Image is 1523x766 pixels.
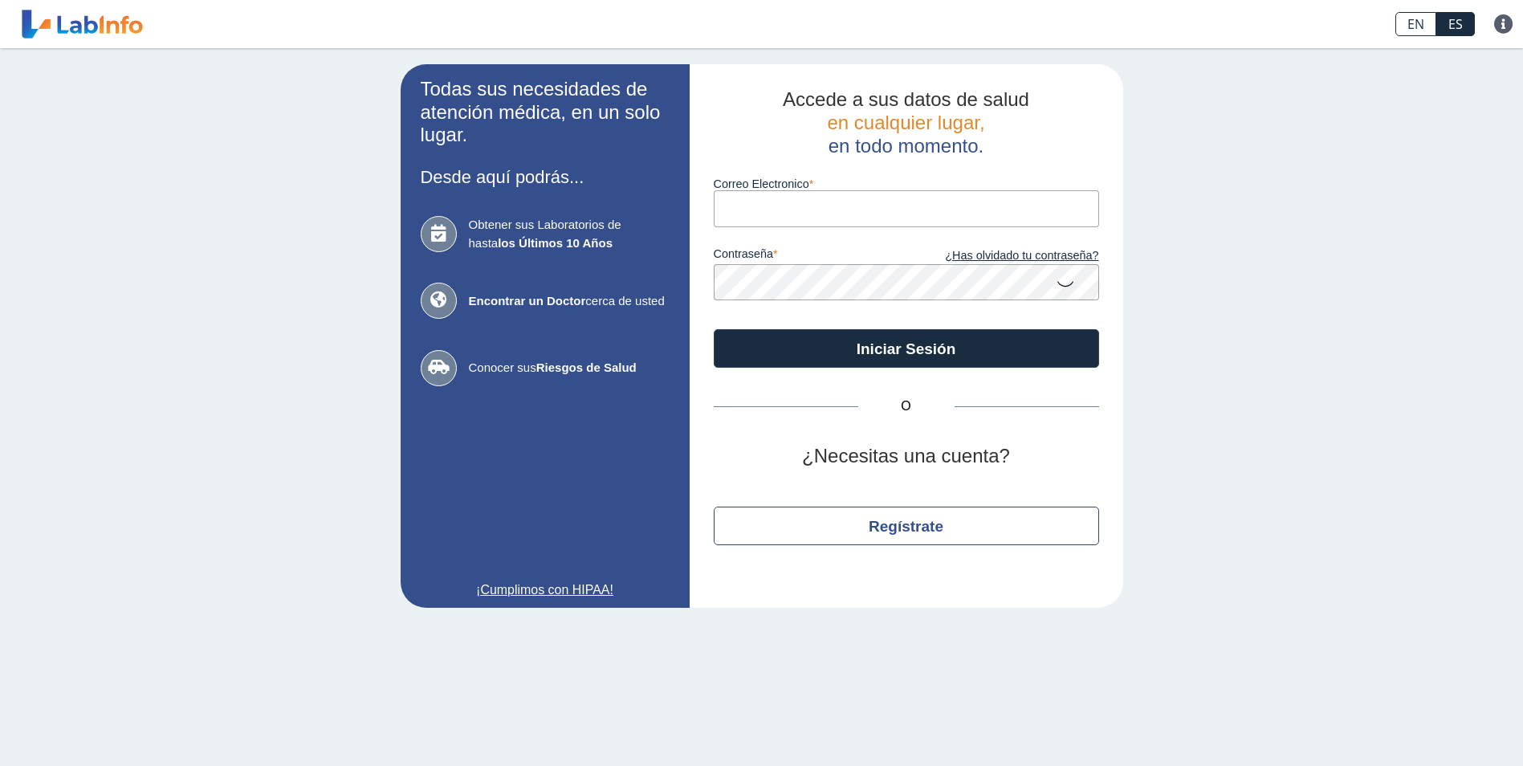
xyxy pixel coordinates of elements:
[714,177,1099,190] label: Correo Electronico
[906,247,1099,265] a: ¿Has olvidado tu contraseña?
[469,359,670,377] span: Conocer sus
[536,361,637,374] b: Riesgos de Salud
[827,112,984,133] span: en cualquier lugar,
[858,397,955,416] span: O
[421,78,670,147] h2: Todas sus necesidades de atención médica, en un solo lugar.
[1395,12,1436,36] a: EN
[714,507,1099,545] button: Regístrate
[498,236,613,250] b: los Últimos 10 Años
[783,88,1029,110] span: Accede a sus datos de salud
[714,445,1099,468] h2: ¿Necesitas una cuenta?
[469,292,670,311] span: cerca de usted
[469,294,586,308] b: Encontrar un Doctor
[421,167,670,187] h3: Desde aquí podrás...
[469,216,670,252] span: Obtener sus Laboratorios de hasta
[829,135,983,157] span: en todo momento.
[1436,12,1475,36] a: ES
[714,329,1099,368] button: Iniciar Sesión
[714,247,906,265] label: contraseña
[421,581,670,600] a: ¡Cumplimos con HIPAA!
